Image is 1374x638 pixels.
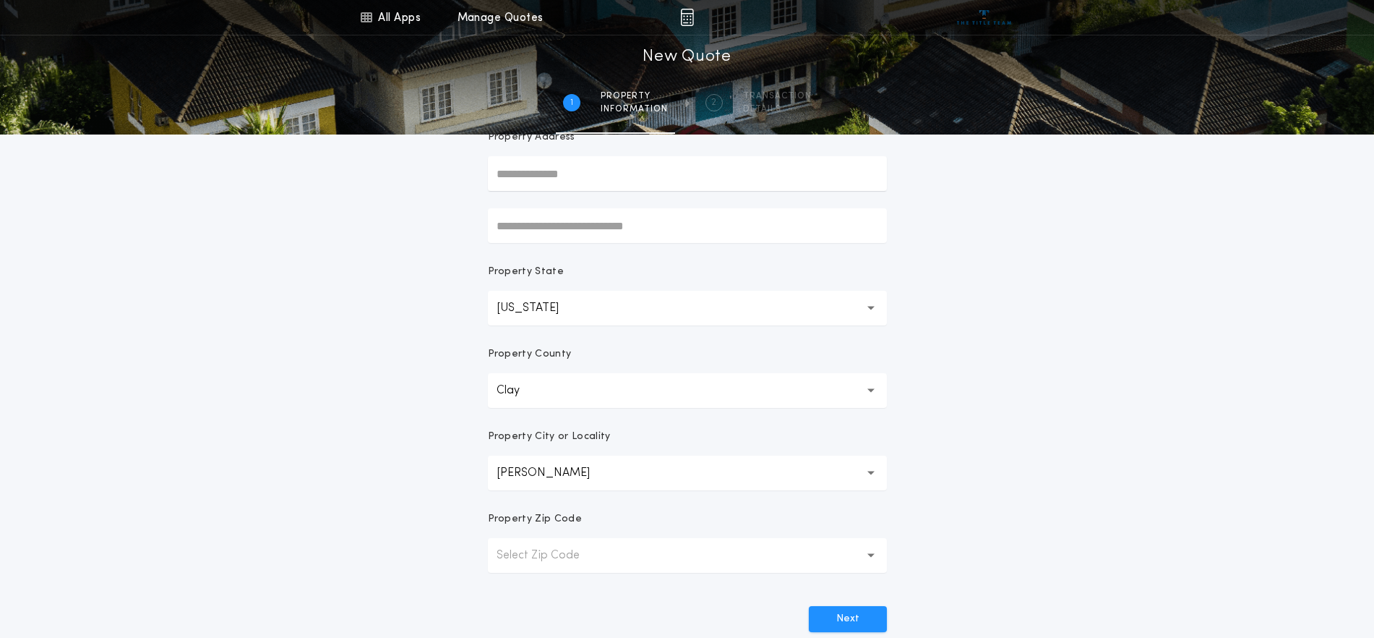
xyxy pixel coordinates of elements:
[488,456,887,490] button: [PERSON_NAME]
[497,547,603,564] p: Select Zip Code
[643,46,731,69] h1: New Quote
[488,430,611,444] p: Property City or Locality
[488,291,887,326] button: [US_STATE]
[488,538,887,573] button: Select Zip Code
[488,347,572,362] p: Property County
[488,512,582,527] p: Property Zip Code
[743,90,812,102] span: Transaction
[497,464,613,482] p: [PERSON_NAME]
[570,97,573,109] h2: 1
[488,373,887,408] button: Clay
[488,265,564,279] p: Property State
[743,103,812,115] span: details
[497,299,582,317] p: [US_STATE]
[601,103,668,115] span: information
[711,97,716,109] h2: 2
[680,9,694,26] img: img
[488,130,887,145] p: Property Address
[809,606,887,632] button: Next
[497,382,543,399] p: Clay
[957,10,1011,25] img: vs-icon
[601,90,668,102] span: Property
